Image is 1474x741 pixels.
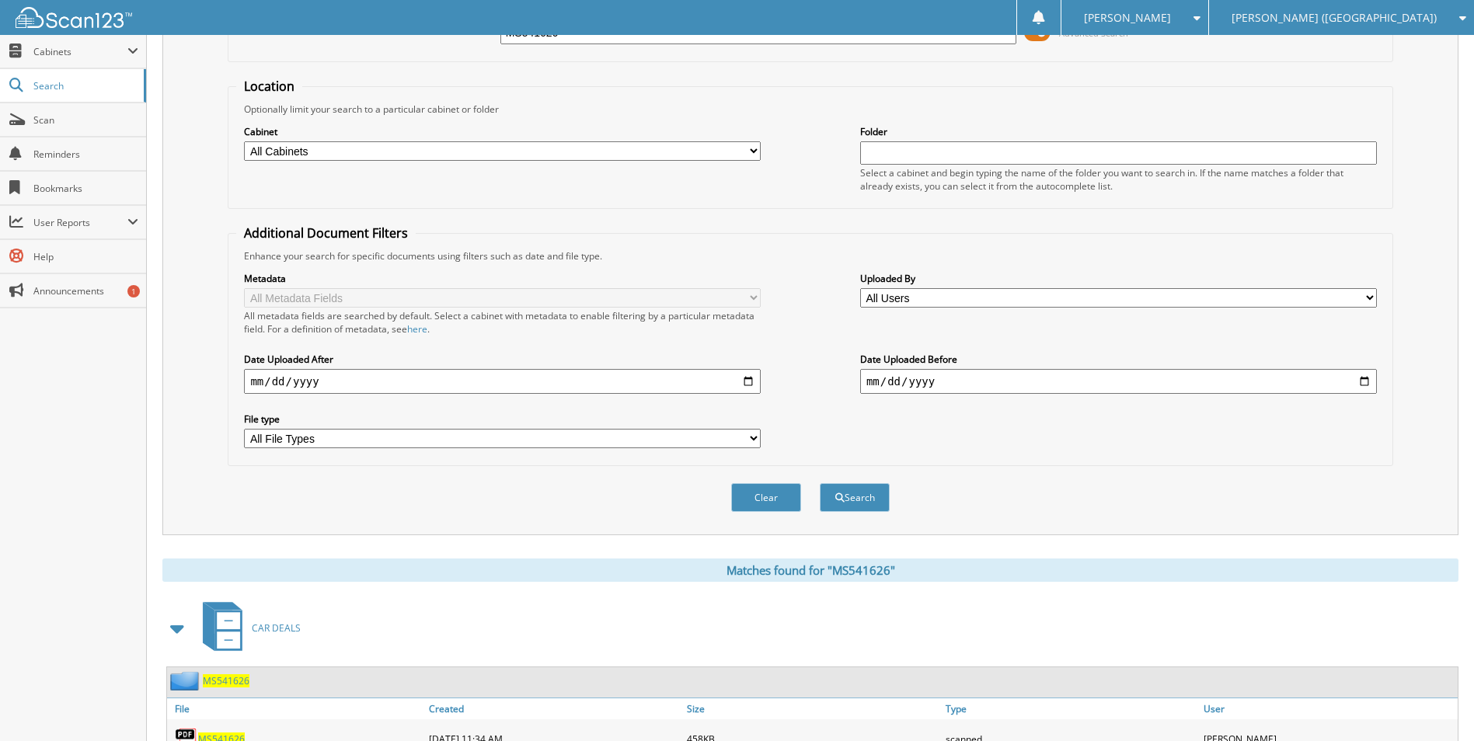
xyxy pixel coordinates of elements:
[1084,13,1171,23] span: [PERSON_NAME]
[860,125,1377,138] label: Folder
[236,103,1384,116] div: Optionally limit your search to a particular cabinet or folder
[203,674,249,687] a: MS541626
[425,698,683,719] a: Created
[860,353,1377,366] label: Date Uploaded Before
[236,224,416,242] legend: Additional Document Filters
[127,285,140,297] div: 1
[236,78,302,95] legend: Location
[820,483,890,512] button: Search
[33,284,138,297] span: Announcements
[1200,698,1458,719] a: User
[252,621,301,635] span: CAR DEALS
[860,166,1377,193] div: Select a cabinet and begin typing the name of the folder you want to search in. If the name match...
[33,45,127,58] span: Cabinets
[244,272,761,285] label: Metadata
[16,7,132,28] img: scan123-logo-white.svg
[193,597,301,659] a: CAR DEALS
[170,671,203,691] img: folder2.png
[167,698,425,719] a: File
[162,558,1458,582] div: Matches found for "MS541626"
[860,369,1377,394] input: end
[244,353,761,366] label: Date Uploaded After
[244,369,761,394] input: start
[1232,13,1437,23] span: [PERSON_NAME] ([GEOGRAPHIC_DATA])
[33,182,138,195] span: Bookmarks
[33,113,138,127] span: Scan
[731,483,801,512] button: Clear
[33,216,127,229] span: User Reports
[407,322,427,336] a: here
[942,698,1200,719] a: Type
[236,249,1384,263] div: Enhance your search for specific documents using filters such as date and file type.
[683,698,941,719] a: Size
[33,250,138,263] span: Help
[244,125,761,138] label: Cabinet
[860,272,1377,285] label: Uploaded By
[33,79,136,92] span: Search
[33,148,138,161] span: Reminders
[244,309,761,336] div: All metadata fields are searched by default. Select a cabinet with metadata to enable filtering b...
[244,412,761,426] label: File type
